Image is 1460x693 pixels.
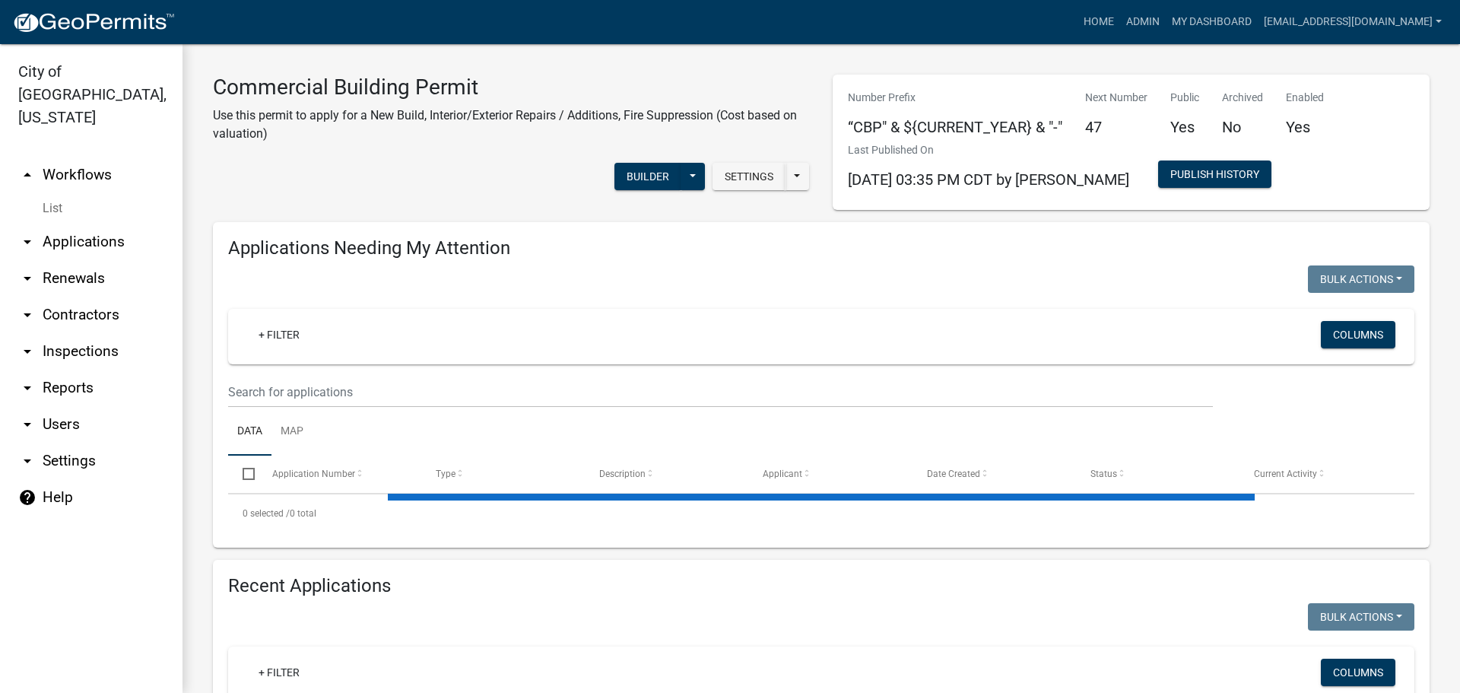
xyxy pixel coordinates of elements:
[1308,603,1414,631] button: Bulk Actions
[1286,90,1324,106] p: Enabled
[1170,118,1199,136] h5: Yes
[18,342,36,361] i: arrow_drop_down
[1090,469,1117,479] span: Status
[848,90,1062,106] p: Number Prefix
[1120,8,1166,37] a: Admin
[848,142,1129,158] p: Last Published On
[1286,118,1324,136] h5: Yes
[228,494,1414,532] div: 0 total
[228,377,1213,408] input: Search for applications
[614,163,681,190] button: Builder
[18,166,36,184] i: arrow_drop_up
[246,659,312,686] a: + Filter
[271,408,313,456] a: Map
[18,452,36,470] i: arrow_drop_down
[18,269,36,288] i: arrow_drop_down
[1254,469,1317,479] span: Current Activity
[228,456,257,492] datatable-header-cell: Select
[18,488,36,507] i: help
[18,306,36,324] i: arrow_drop_down
[257,456,421,492] datatable-header-cell: Application Number
[1170,90,1199,106] p: Public
[246,321,312,348] a: + Filter
[763,469,802,479] span: Applicant
[1222,118,1263,136] h5: No
[1308,265,1414,293] button: Bulk Actions
[1222,90,1263,106] p: Archived
[1085,90,1147,106] p: Next Number
[848,118,1062,136] h5: “CBP" & ${CURRENT_YEAR} & "-"
[228,237,1414,259] h4: Applications Needing My Attention
[599,469,646,479] span: Description
[1158,170,1271,182] wm-modal-confirm: Workflow Publish History
[1321,321,1395,348] button: Columns
[18,379,36,397] i: arrow_drop_down
[436,469,455,479] span: Type
[213,75,810,100] h3: Commercial Building Permit
[1078,8,1120,37] a: Home
[1085,118,1147,136] h5: 47
[927,469,980,479] span: Date Created
[1321,659,1395,686] button: Columns
[713,163,786,190] button: Settings
[272,469,355,479] span: Application Number
[213,106,810,143] p: Use this permit to apply for a New Build, Interior/Exterior Repairs / Additions, Fire Suppression...
[228,575,1414,597] h4: Recent Applications
[1076,456,1239,492] datatable-header-cell: Status
[228,408,271,456] a: Data
[421,456,585,492] datatable-header-cell: Type
[1258,8,1448,37] a: [EMAIL_ADDRESS][DOMAIN_NAME]
[1239,456,1403,492] datatable-header-cell: Current Activity
[18,233,36,251] i: arrow_drop_down
[848,170,1129,189] span: [DATE] 03:35 PM CDT by [PERSON_NAME]
[912,456,1075,492] datatable-header-cell: Date Created
[1166,8,1258,37] a: My Dashboard
[1158,161,1271,188] button: Publish History
[243,508,290,519] span: 0 selected /
[18,415,36,434] i: arrow_drop_down
[748,456,912,492] datatable-header-cell: Applicant
[585,456,748,492] datatable-header-cell: Description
